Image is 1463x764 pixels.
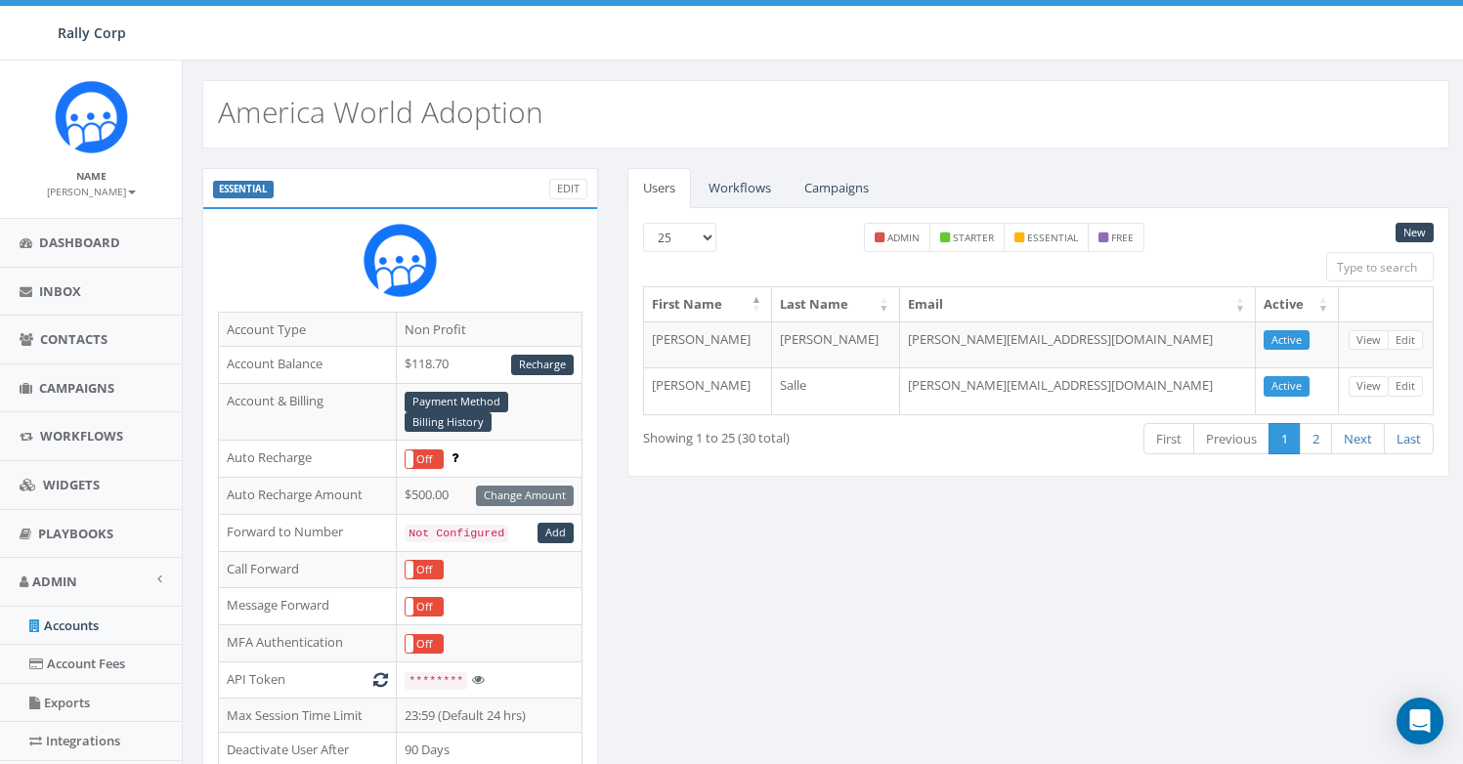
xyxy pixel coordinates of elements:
small: starter [953,231,994,244]
td: [PERSON_NAME] [772,321,900,368]
td: [PERSON_NAME] [644,321,772,368]
td: Non Profit [397,312,582,347]
span: Playbooks [38,525,113,542]
span: Workflows [40,427,123,445]
label: ESSENTIAL [213,181,274,198]
th: Active: activate to sort column ascending [1256,287,1339,321]
td: Max Session Time Limit [219,698,397,733]
a: Campaigns [789,168,884,208]
th: Email: activate to sort column ascending [900,287,1256,321]
label: Off [406,561,443,579]
a: Recharge [511,355,574,375]
td: [PERSON_NAME][EMAIL_ADDRESS][DOMAIN_NAME] [900,367,1256,414]
a: New [1396,223,1434,243]
a: Workflows [693,168,787,208]
a: 2 [1300,423,1332,455]
td: Message Forward [219,588,397,625]
a: Payment Method [405,392,508,412]
td: Account Type [219,312,397,347]
span: Campaigns [39,379,114,397]
a: Add [538,523,574,543]
a: Users [627,168,691,208]
a: First [1143,423,1194,455]
a: Edit [549,179,587,199]
span: Contacts [40,330,108,348]
div: OnOff [405,597,444,617]
td: Auto Recharge Amount [219,478,397,515]
div: Showing 1 to 25 (30 total) [643,421,955,447]
span: Rally Corp [58,23,126,42]
a: Billing History [405,412,492,433]
a: View [1349,330,1389,351]
span: Admin [32,573,77,590]
div: OnOff [405,560,444,580]
a: 1 [1269,423,1301,455]
small: essential [1027,231,1078,244]
a: Next [1331,423,1385,455]
small: Name [76,169,107,183]
td: Forward to Number [219,514,397,551]
img: Rally_Corp_Icon.png [364,224,437,297]
th: First Name: activate to sort column descending [644,287,772,321]
a: View [1349,376,1389,397]
td: $118.70 [397,347,582,384]
a: Previous [1193,423,1269,455]
td: Call Forward [219,551,397,588]
td: $500.00 [397,478,582,515]
div: OnOff [405,449,444,470]
td: Auto Recharge [219,441,397,478]
td: MFA Authentication [219,625,397,662]
small: free [1111,231,1134,244]
label: Off [406,450,443,469]
a: Last [1384,423,1434,455]
img: Icon_1.png [55,80,128,153]
div: OnOff [405,634,444,655]
span: Enable to prevent campaign failure. [452,448,458,466]
td: Salle [772,367,900,414]
a: Edit [1388,330,1423,351]
a: Edit [1388,376,1423,397]
a: [PERSON_NAME] [47,182,136,199]
label: Off [406,598,443,616]
td: Account Balance [219,347,397,384]
i: Generate New Token [373,673,388,686]
td: Account & Billing [219,383,397,441]
input: Type to search [1326,252,1434,281]
td: API Token [219,662,397,699]
td: [PERSON_NAME][EMAIL_ADDRESS][DOMAIN_NAME] [900,321,1256,368]
code: Not Configured [405,525,508,542]
a: Active [1264,376,1310,397]
td: 23:59 (Default 24 hrs) [397,698,582,733]
span: Dashboard [39,233,120,251]
th: Last Name: activate to sort column ascending [772,287,900,321]
small: [PERSON_NAME] [47,185,136,198]
small: admin [887,231,920,244]
td: [PERSON_NAME] [644,367,772,414]
span: Widgets [43,476,100,493]
span: Inbox [39,282,81,300]
label: Off [406,635,443,654]
h2: America World Adoption [218,96,543,128]
div: Open Intercom Messenger [1397,698,1443,744]
a: Active [1264,330,1310,351]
